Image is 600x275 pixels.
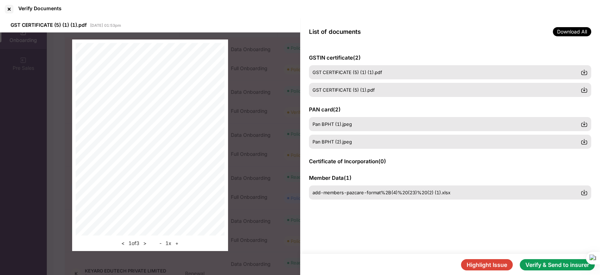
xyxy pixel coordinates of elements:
span: GST CERTIFICATE (5) (1).pdf [312,87,375,93]
span: Member Data ( 1 ) [309,175,352,181]
span: List of documents [309,28,361,35]
img: svg+xml;base64,PHN2ZyBpZD0iRG93bmxvYWQtMzJ4MzIiIHhtbG5zPSJodHRwOi8vd3d3LnczLm9yZy8yMDAwL3N2ZyIgd2... [581,69,588,76]
button: < [119,239,127,248]
span: GSTIN certificate ( 2 ) [309,54,361,61]
span: GST CERTIFICATE (5) (1) (1).pdf [312,69,382,75]
span: Pan BPHT (1).jpeg [312,121,352,127]
img: svg+xml;base64,PHN2ZyBpZD0iRG93bmxvYWQtMzJ4MzIiIHhtbG5zPSJodHRwOi8vd3d3LnczLm9yZy8yMDAwL3N2ZyIgd2... [581,86,588,93]
img: svg+xml;base64,PHN2ZyBpZD0iRG93bmxvYWQtMzJ4MzIiIHhtbG5zPSJodHRwOi8vd3d3LnczLm9yZy8yMDAwL3N2ZyIgd2... [581,138,588,145]
div: 1 x [157,239,181,248]
div: 1 of 3 [119,239,149,248]
div: Verify Documents [18,5,62,11]
button: - [157,239,164,248]
button: + [173,239,181,248]
span: Download All [553,27,591,36]
span: [DATE] 01:53pm [90,23,121,28]
button: > [141,239,149,248]
span: Pan BPHT (2).jpeg [312,139,352,145]
span: PAN card ( 2 ) [309,106,341,113]
span: add-members-pazcare-format%2B(4)%20(23)%20(2) (1).xlsx [312,190,450,195]
span: GST CERTIFICATE (5) (1) (1).pdf [11,22,87,28]
img: svg+xml;base64,PHN2ZyBpZD0iRG93bmxvYWQtMzJ4MzIiIHhtbG5zPSJodHRwOi8vd3d3LnczLm9yZy8yMDAwL3N2ZyIgd2... [581,189,588,196]
span: Certificate of Incorporation ( 0 ) [309,158,386,165]
button: Verify & Send to insurer [520,259,595,270]
img: svg+xml;base64,PHN2ZyBpZD0iRG93bmxvYWQtMzJ4MzIiIHhtbG5zPSJodHRwOi8vd3d3LnczLm9yZy8yMDAwL3N2ZyIgd2... [581,121,588,128]
button: Highlight Issue [461,259,513,270]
